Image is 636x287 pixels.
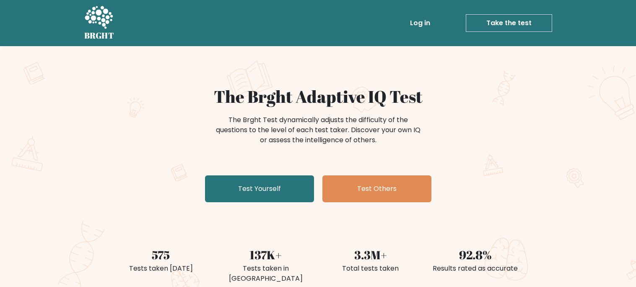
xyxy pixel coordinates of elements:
[428,264,523,274] div: Results rated as accurate
[322,175,431,202] a: Test Others
[428,246,523,264] div: 92.8%
[323,264,418,274] div: Total tests taken
[114,246,208,264] div: 575
[218,246,313,264] div: 137K+
[323,246,418,264] div: 3.3M+
[205,175,314,202] a: Test Yourself
[407,15,434,31] a: Log in
[218,264,313,284] div: Tests taken in [GEOGRAPHIC_DATA]
[84,3,114,43] a: BRGHT
[213,115,423,145] div: The Brght Test dynamically adjusts the difficulty of the questions to the level of each test take...
[114,264,208,274] div: Tests taken [DATE]
[114,86,523,107] h1: The Brght Adaptive IQ Test
[466,14,552,32] a: Take the test
[84,31,114,41] h5: BRGHT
